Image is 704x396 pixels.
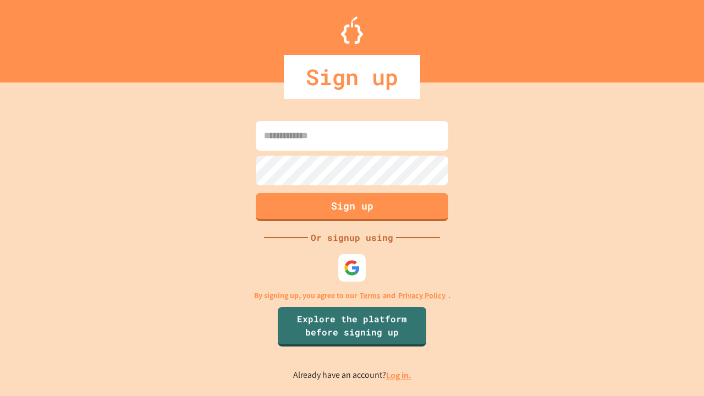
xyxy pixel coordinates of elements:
[398,290,446,301] a: Privacy Policy
[293,369,411,382] p: Already have an account?
[256,193,448,221] button: Sign up
[254,290,450,301] p: By signing up, you agree to our and .
[284,55,420,99] div: Sign up
[308,231,396,244] div: Or signup using
[341,16,363,44] img: Logo.svg
[278,307,426,346] a: Explore the platform before signing up
[344,260,360,276] img: google-icon.svg
[360,290,380,301] a: Terms
[386,370,411,381] a: Log in.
